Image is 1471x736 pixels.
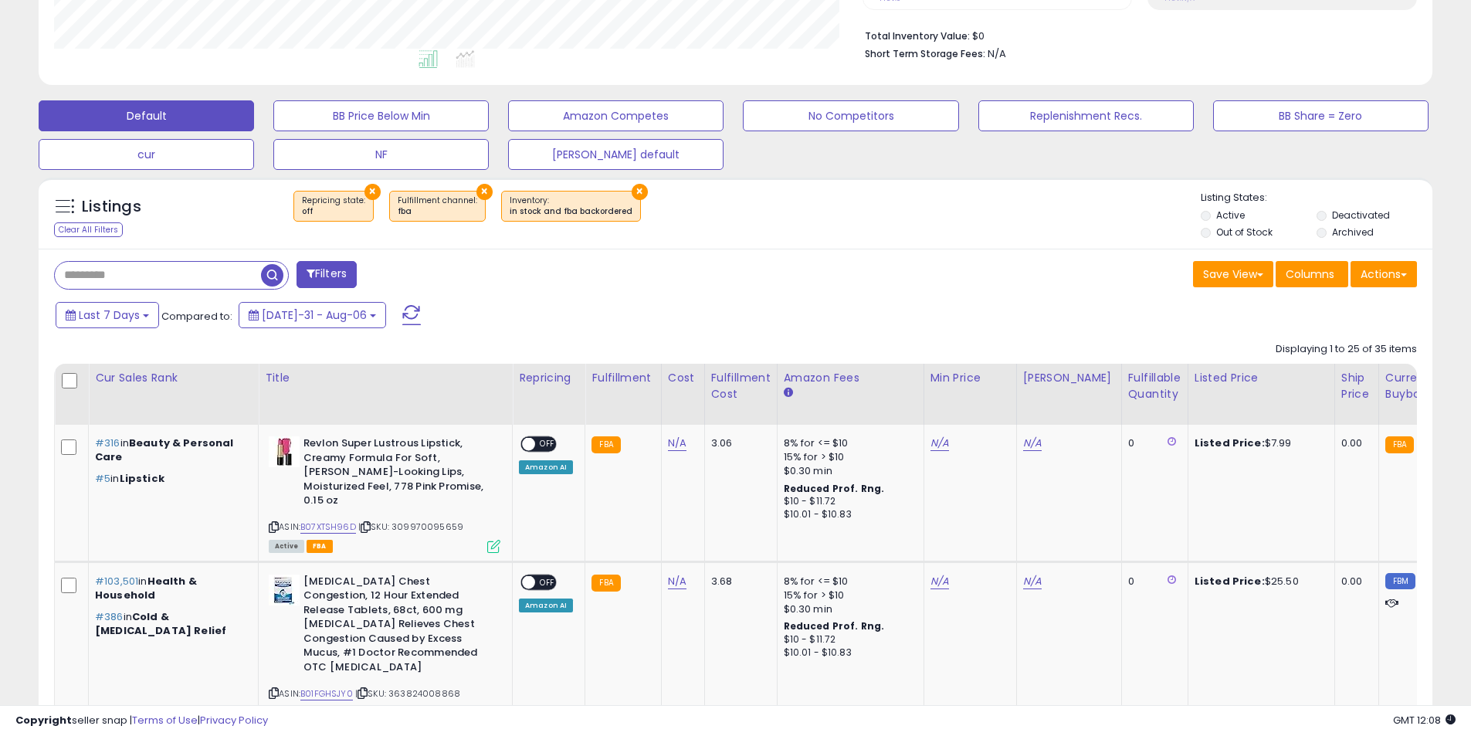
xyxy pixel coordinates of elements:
[307,540,333,553] span: FBA
[668,370,698,386] div: Cost
[1195,436,1323,450] div: $7.99
[1201,191,1432,205] p: Listing States:
[784,646,912,660] div: $10.01 - $10.83
[978,100,1194,131] button: Replenishment Recs.
[95,610,246,638] p: in
[200,713,268,728] a: Privacy Policy
[95,472,246,486] p: in
[1351,261,1417,287] button: Actions
[784,633,912,646] div: $10 - $11.72
[95,609,124,624] span: #386
[1332,226,1374,239] label: Archived
[239,302,386,328] button: [DATE]-31 - Aug-06
[591,575,620,592] small: FBA
[39,139,254,170] button: cur
[510,206,632,217] div: in stock and fba backordered
[1341,436,1367,450] div: 0.00
[303,575,491,679] b: [MEDICAL_DATA] Chest Congestion, 12 Hour Extended Release Tablets, 68ct, 600 mg [MEDICAL_DATA] Re...
[262,307,367,323] span: [DATE]-31 - Aug-06
[784,464,912,478] div: $0.30 min
[668,574,686,589] a: N/A
[1286,266,1334,282] span: Columns
[508,100,724,131] button: Amazon Competes
[535,438,560,451] span: OFF
[273,100,489,131] button: BB Price Below Min
[1216,226,1273,239] label: Out of Stock
[988,46,1006,61] span: N/A
[711,575,765,588] div: 3.68
[519,599,573,612] div: Amazon AI
[1023,370,1115,386] div: [PERSON_NAME]
[476,184,493,200] button: ×
[269,436,300,467] img: 419cwFF3NRL._SL40_.jpg
[303,436,491,512] b: Revlon Super Lustrous Lipstick, Creamy Formula For Soft, [PERSON_NAME]-Looking Lips, Moisturized ...
[95,370,252,386] div: Cur Sales Rank
[302,195,365,218] span: Repricing state :
[930,436,949,451] a: N/A
[1216,209,1245,222] label: Active
[265,370,506,386] div: Title
[120,471,164,486] span: Lipstick
[95,436,120,450] span: #316
[711,370,771,402] div: Fulfillment Cost
[591,370,654,386] div: Fulfillment
[269,540,304,553] span: All listings currently available for purchase on Amazon
[1213,100,1429,131] button: BB Share = Zero
[1332,209,1390,222] label: Deactivated
[1385,370,1465,402] div: Current Buybox Price
[510,195,632,218] span: Inventory :
[269,436,500,551] div: ASIN:
[54,222,123,237] div: Clear All Filters
[784,482,885,495] b: Reduced Prof. Rng.
[784,495,912,508] div: $10 - $11.72
[1341,370,1372,402] div: Ship Price
[364,184,381,200] button: ×
[398,206,477,217] div: fba
[1341,575,1367,588] div: 0.00
[1393,713,1456,728] span: 2025-08-14 12:08 GMT
[95,436,246,464] p: in
[865,25,1405,44] li: $0
[15,713,72,728] strong: Copyright
[95,574,197,602] span: Health & Household
[358,521,463,533] span: | SKU: 309970095659
[668,436,686,451] a: N/A
[784,386,793,400] small: Amazon Fees.
[784,370,917,386] div: Amazon Fees
[711,436,765,450] div: 3.06
[355,687,460,700] span: | SKU: 363824008868
[632,184,648,200] button: ×
[1195,436,1265,450] b: Listed Price:
[1023,436,1042,451] a: N/A
[1193,261,1273,287] button: Save View
[302,206,365,217] div: off
[132,713,198,728] a: Terms of Use
[273,139,489,170] button: NF
[1385,573,1415,589] small: FBM
[82,196,141,218] h5: Listings
[297,261,357,288] button: Filters
[508,139,724,170] button: [PERSON_NAME] default
[519,460,573,474] div: Amazon AI
[930,574,949,589] a: N/A
[1023,574,1042,589] a: N/A
[1276,342,1417,357] div: Displaying 1 to 25 of 35 items
[784,450,912,464] div: 15% for > $10
[1195,370,1328,386] div: Listed Price
[95,609,226,638] span: Cold & [MEDICAL_DATA] Relief
[1195,574,1265,588] b: Listed Price:
[1195,575,1323,588] div: $25.50
[535,575,560,588] span: OFF
[39,100,254,131] button: Default
[784,508,912,521] div: $10.01 - $10.83
[784,575,912,588] div: 8% for <= $10
[1128,575,1176,588] div: 0
[269,575,300,605] img: 41Lr+1Ks2EL._SL40_.jpg
[784,588,912,602] div: 15% for > $10
[743,100,958,131] button: No Competitors
[1128,370,1181,402] div: Fulfillable Quantity
[95,574,138,588] span: #103,501
[95,436,233,464] span: Beauty & Personal Care
[784,436,912,450] div: 8% for <= $10
[784,619,885,633] b: Reduced Prof. Rng.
